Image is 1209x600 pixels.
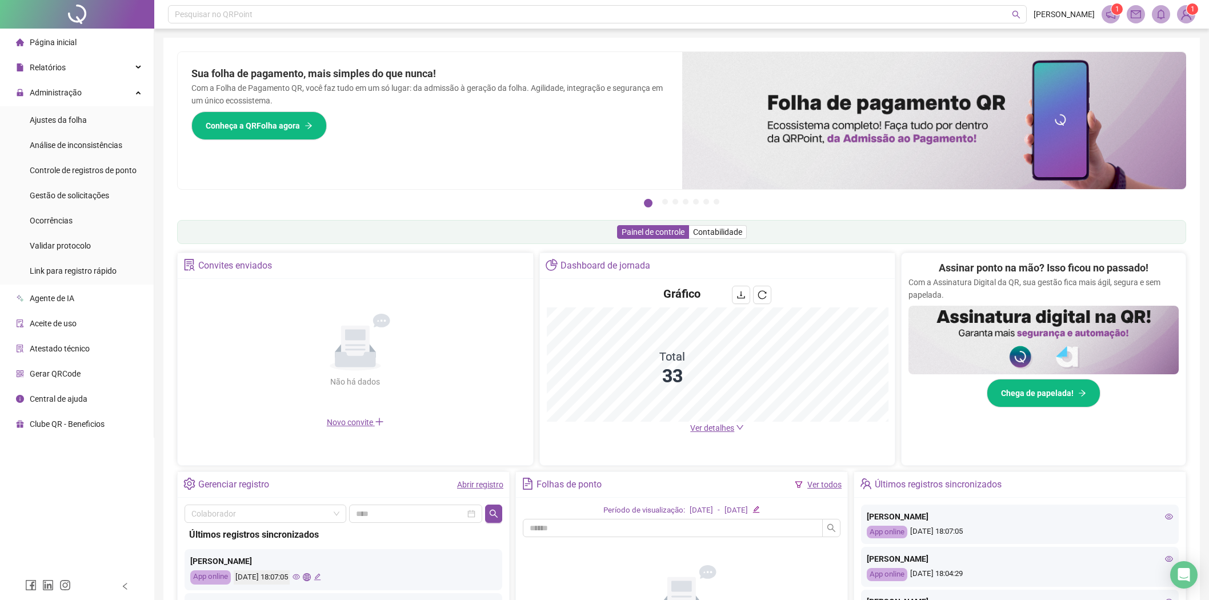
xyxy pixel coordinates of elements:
[827,523,836,533] span: search
[30,88,82,97] span: Administração
[30,266,117,275] span: Link para registro rápido
[537,475,602,494] div: Folhas de ponto
[714,199,719,205] button: 7
[457,480,503,489] a: Abrir registro
[42,579,54,591] span: linkedin
[303,573,310,581] span: global
[758,290,767,299] span: reload
[1178,6,1195,23] img: 82419
[561,256,650,275] div: Dashboard de jornada
[190,570,231,585] div: App online
[305,122,313,130] span: arrow-right
[693,199,699,205] button: 5
[1187,3,1198,15] sup: Atualize o seu contato no menu Meus Dados
[807,480,842,489] a: Ver todos
[30,191,109,200] span: Gestão de solicitações
[662,199,668,205] button: 2
[522,478,534,490] span: file-text
[30,369,81,378] span: Gerar QRCode
[724,505,748,517] div: [DATE]
[939,260,1148,276] h2: Assinar ponto na mão? Isso ficou no passado!
[1106,9,1116,19] span: notification
[867,526,907,539] div: App online
[293,573,300,581] span: eye
[1191,5,1195,13] span: 1
[736,290,746,299] span: download
[1001,387,1074,399] span: Chega de papelada!
[183,259,195,271] span: solution
[206,119,300,132] span: Conheça a QRFolha agora
[546,259,558,271] span: pie-chart
[30,115,87,125] span: Ajustes da folha
[1111,3,1123,15] sup: 1
[121,582,129,590] span: left
[16,63,24,71] span: file
[622,227,684,237] span: Painel de controle
[16,420,24,428] span: gift
[30,419,105,429] span: Clube QR - Beneficios
[191,111,327,140] button: Conheça a QRFolha agora
[1012,10,1020,19] span: search
[59,579,71,591] span: instagram
[30,294,74,303] span: Agente de IA
[860,478,872,490] span: team
[30,38,77,47] span: Página inicial
[25,579,37,591] span: facebook
[752,506,760,513] span: edit
[690,423,734,433] span: Ver detalhes
[736,423,744,431] span: down
[603,505,685,517] div: Período de visualização:
[30,216,73,225] span: Ocorrências
[198,475,269,494] div: Gerenciar registro
[30,166,137,175] span: Controle de registros de ponto
[30,241,91,250] span: Validar protocolo
[867,526,1173,539] div: [DATE] 18:07:05
[198,256,272,275] div: Convites enviados
[314,573,321,581] span: edit
[908,306,1179,374] img: banner%2F02c71560-61a6-44d4-94b9-c8ab97240462.png
[16,345,24,353] span: solution
[908,276,1179,301] p: Com a Assinatura Digital da QR, sua gestão fica mais ágil, segura e sem papelada.
[867,568,907,581] div: App online
[183,478,195,490] span: setting
[16,38,24,46] span: home
[303,375,408,388] div: Não há dados
[672,199,678,205] button: 3
[1078,389,1086,397] span: arrow-right
[30,344,90,353] span: Atestado técnico
[683,199,688,205] button: 4
[1165,555,1173,563] span: eye
[867,553,1173,565] div: [PERSON_NAME]
[234,570,290,585] div: [DATE] 18:07:05
[690,423,744,433] a: Ver detalhes down
[663,286,700,302] h4: Gráfico
[644,199,652,207] button: 1
[191,66,668,82] h2: Sua folha de pagamento, mais simples do que nunca!
[795,481,803,489] span: filter
[30,394,87,403] span: Central de ajuda
[30,63,66,72] span: Relatórios
[375,417,384,426] span: plus
[718,505,720,517] div: -
[16,89,24,97] span: lock
[30,319,77,328] span: Aceite de uso
[1170,561,1198,589] div: Open Intercom Messenger
[693,227,742,237] span: Contabilidade
[867,510,1173,523] div: [PERSON_NAME]
[690,505,713,517] div: [DATE]
[16,395,24,403] span: info-circle
[1156,9,1166,19] span: bell
[191,82,668,107] p: Com a Folha de Pagamento QR, você faz tudo em um só lugar: da admissão à geração da folha. Agilid...
[875,475,1002,494] div: Últimos registros sincronizados
[16,370,24,378] span: qrcode
[1165,513,1173,521] span: eye
[1034,8,1095,21] span: [PERSON_NAME]
[1131,9,1141,19] span: mail
[189,527,498,542] div: Últimos registros sincronizados
[16,319,24,327] span: audit
[489,509,498,518] span: search
[327,418,384,427] span: Novo convite
[987,379,1100,407] button: Chega de papelada!
[1115,5,1119,13] span: 1
[703,199,709,205] button: 6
